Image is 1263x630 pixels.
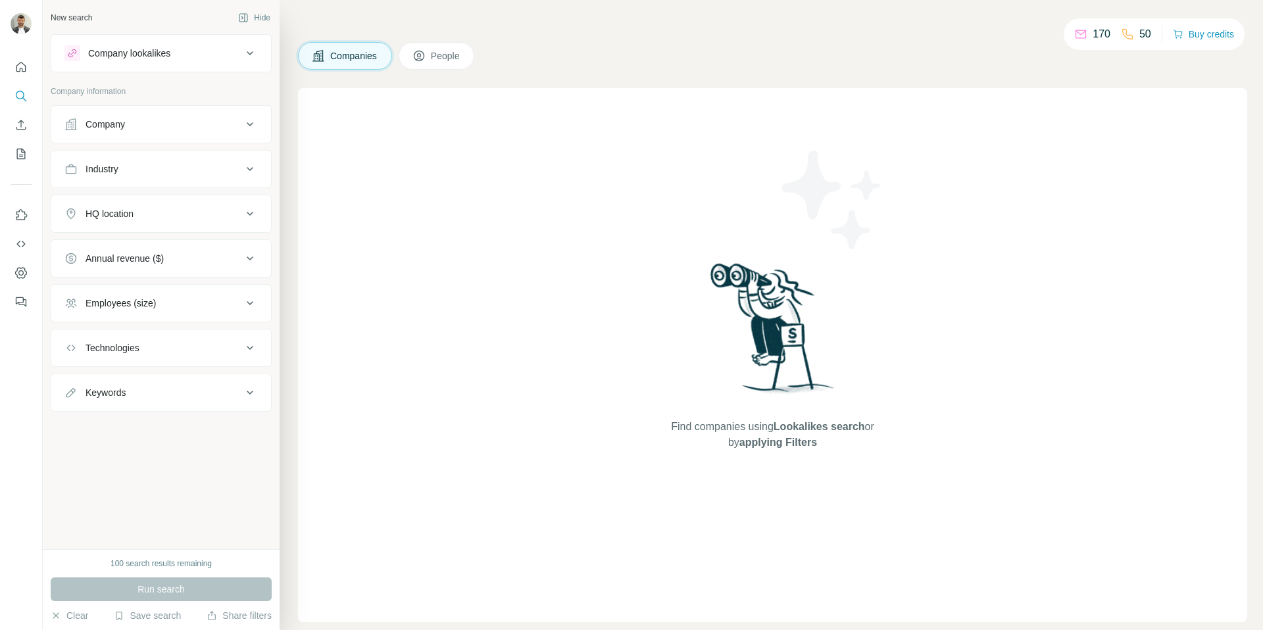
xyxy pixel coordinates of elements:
div: New search [51,12,92,24]
button: Industry [51,153,271,185]
div: Technologies [86,341,139,354]
img: Surfe Illustration - Stars [773,141,891,259]
img: Avatar [11,13,32,34]
button: HQ location [51,198,271,230]
p: Company information [51,85,272,97]
div: Employees (size) [86,297,156,310]
button: Company lookalikes [51,37,271,69]
button: Save search [114,609,181,622]
button: Use Surfe API [11,232,32,256]
div: Company lookalikes [88,47,170,60]
button: Quick start [11,55,32,79]
button: Technologies [51,332,271,364]
button: Keywords [51,377,271,408]
span: applying Filters [739,437,817,448]
div: HQ location [86,207,134,220]
p: 50 [1139,26,1151,42]
button: Hide [229,8,280,28]
div: Keywords [86,386,126,399]
button: Feedback [11,290,32,314]
button: Buy credits [1173,25,1234,43]
button: Use Surfe on LinkedIn [11,203,32,227]
button: Clear [51,609,88,622]
button: Employees (size) [51,287,271,319]
h4: Search [298,16,1247,34]
div: 100 search results remaining [111,558,212,569]
span: Companies [330,49,378,62]
button: Share filters [207,609,272,622]
div: Annual revenue ($) [86,252,164,265]
button: Dashboard [11,261,32,285]
button: Enrich CSV [11,113,32,137]
p: 170 [1093,26,1110,42]
div: Company [86,118,125,131]
div: Industry [86,162,118,176]
button: Company [51,109,271,140]
button: My lists [11,142,32,166]
span: Find companies using or by [667,419,878,450]
button: Search [11,84,32,108]
button: Annual revenue ($) [51,243,271,274]
span: Lookalikes search [774,421,865,432]
span: People [431,49,461,62]
img: Surfe Illustration - Woman searching with binoculars [705,260,841,406]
